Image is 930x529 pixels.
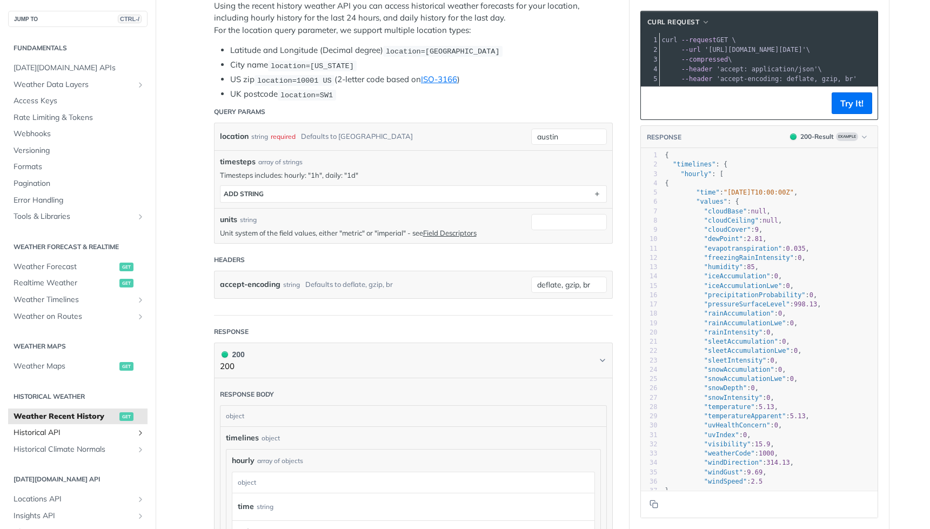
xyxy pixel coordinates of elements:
[790,375,794,383] span: 0
[665,375,798,383] span: : ,
[704,357,767,364] span: "sleetIntensity"
[119,362,133,371] span: get
[119,412,133,421] span: get
[220,360,245,373] p: 200
[755,226,759,233] span: 9
[786,245,805,252] span: 0.035
[665,170,724,178] span: : [
[665,235,767,243] span: : ,
[641,170,658,179] div: 3
[641,393,658,403] div: 27
[704,394,762,401] span: "snowIntensity"
[386,47,500,55] span: location=[GEOGRAPHIC_DATA]
[8,508,148,524] a: Insights APIShow subpages for Insights API
[230,73,613,86] li: US zip (2-letter code based on )
[641,291,658,300] div: 16
[641,319,658,328] div: 19
[751,478,762,485] span: 2.5
[220,228,526,238] p: Unit system of the field values, either "metric" or "imperial" - see
[251,129,268,144] div: string
[696,189,719,196] span: "time"
[8,275,148,291] a: Realtime Weatherget
[704,421,771,429] span: "uvHealthConcern"
[641,468,658,477] div: 35
[8,259,148,275] a: Weather Forecastget
[662,36,736,44] span: GET \
[717,65,818,73] span: 'accept: application/json'
[704,319,786,327] span: "rainAccumulationLwe"
[681,75,713,83] span: --header
[8,341,148,351] h2: Weather Maps
[421,74,457,84] a: ISO-3166
[423,229,477,237] a: Field Descriptors
[665,179,669,187] span: {
[14,294,133,305] span: Weather Timelines
[136,428,145,437] button: Show subpages for Historical API
[214,107,265,117] div: Query Params
[704,384,747,392] span: "snowDepth"
[8,209,148,225] a: Tools & LibrariesShow subpages for Tools & Libraries
[681,36,717,44] span: --request
[755,440,771,448] span: 15.9
[704,291,806,299] span: "precipitationProbability"
[14,278,117,289] span: Realtime Weather
[14,411,117,422] span: Weather Recent History
[8,474,148,484] h2: [DATE][DOMAIN_NAME] API
[704,440,751,448] span: "visibility"
[220,156,256,168] span: timesteps
[673,160,715,168] span: "timelines"
[8,292,148,308] a: Weather TimelinesShow subpages for Weather Timelines
[747,468,762,476] span: 9.69
[14,211,133,222] span: Tools & Libraries
[704,263,743,271] span: "humidity"
[14,79,133,90] span: Weather Data Layers
[704,235,743,243] span: "dewPoint"
[220,406,604,426] div: object
[704,272,771,280] span: "iceAccumulation"
[704,366,774,373] span: "snowAccumulation"
[665,217,782,224] span: : ,
[220,129,249,144] label: location
[704,245,782,252] span: "evapotranspiration"
[665,357,779,364] span: : ,
[641,263,658,272] div: 13
[641,431,658,440] div: 31
[751,384,754,392] span: 0
[665,478,763,485] span: :
[8,425,148,441] a: Historical APIShow subpages for Historical API
[762,217,778,224] span: null
[8,77,148,93] a: Weather Data LayersShow subpages for Weather Data Layers
[214,255,245,265] div: Headers
[665,366,786,373] span: : ,
[665,338,790,345] span: : ,
[641,282,658,291] div: 15
[641,272,658,281] div: 14
[257,76,332,84] span: location=10001 US
[8,43,148,53] h2: Fundamentals
[232,472,592,493] div: object
[665,468,767,476] span: : ,
[665,272,782,280] span: : ,
[665,245,809,252] span: : ,
[800,132,834,142] div: 200 - Result
[747,235,762,243] span: 2.81
[220,214,237,225] label: units
[759,403,774,411] span: 5.13
[226,432,259,444] span: timelines
[8,409,148,425] a: Weather Recent Historyget
[14,494,133,505] span: Locations API
[641,300,658,309] div: 17
[641,458,658,467] div: 34
[641,440,658,449] div: 32
[662,65,822,73] span: \
[766,329,770,336] span: 0
[665,403,779,411] span: : ,
[598,356,607,365] svg: Chevron
[8,159,148,175] a: Formats
[257,499,273,514] div: string
[665,431,751,439] span: : ,
[641,412,658,421] div: 29
[794,300,817,308] span: 998.13
[794,347,798,354] span: 0
[665,329,774,336] span: : ,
